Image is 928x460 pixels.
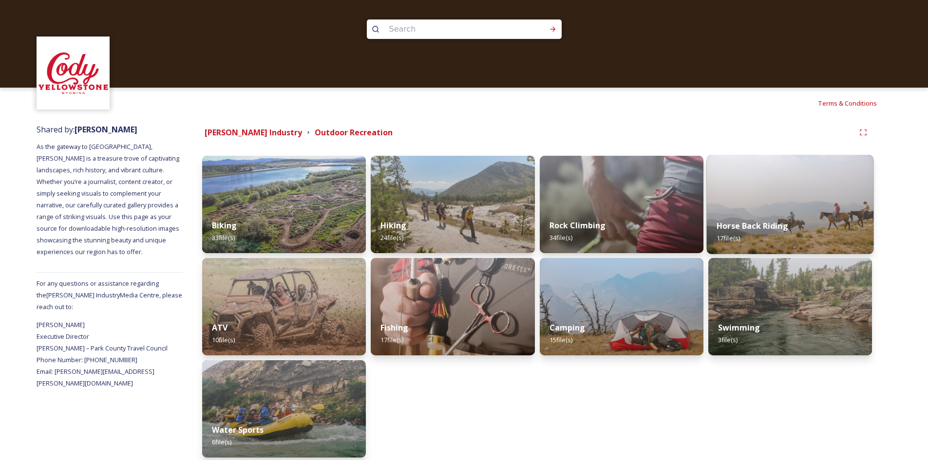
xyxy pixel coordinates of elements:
[212,233,235,242] span: 33 file(s)
[380,322,408,333] strong: Fishing
[380,233,403,242] span: 24 file(s)
[549,220,606,231] strong: Rock Climbing
[540,258,703,355] img: 9G09ukj0ESYAAAAAAAAD8ASummer_2021Camping_0008_Madden_AndyAustin.jpg
[708,258,872,355] img: ec56821d-57dd-4978-bd5e-c1ee03a02729.jpg
[202,360,366,458] img: d483fb52-e37e-4c48-b0e9-0743f1f45a69.jpg
[549,233,572,242] span: 34 file(s)
[38,38,109,109] img: images%20(1).png
[549,322,585,333] strong: Camping
[717,221,788,231] strong: Horse Back Riding
[212,322,227,333] strong: ATV
[371,258,534,355] img: 32796dd7-7c66-4bcf-ac56-dad97f829544.jpg
[718,335,738,344] span: 3 file(s)
[315,127,393,138] strong: Outdoor Recreation
[706,155,873,254] img: a6258581-f425-434b-bf4d-681e12d01cf8.jpg
[549,335,572,344] span: 15 file(s)
[818,99,877,108] span: Terms & Conditions
[384,18,518,40] input: Search
[380,335,403,344] span: 17 file(s)
[37,279,182,311] span: For any questions or assistance regarding the [PERSON_NAME] Industry Media Centre, please reach o...
[202,258,366,355] img: 9G09ukj0ESYAAAAAAABUfgGranite%2520and%2520Light%2520Tread%2520N%2520Trails%25205.jpg
[212,438,231,446] span: 6 file(s)
[717,234,740,242] span: 17 file(s)
[212,220,237,231] strong: Biking
[205,127,302,138] strong: [PERSON_NAME] Industry
[37,320,168,387] span: [PERSON_NAME] Executive Director [PERSON_NAME] – Park County Travel Council Phone Number: [PHONE_...
[818,97,891,109] a: Terms & Conditions
[37,142,181,256] span: As the gateway to [GEOGRAPHIC_DATA], [PERSON_NAME] is a treasure trove of captivating landscapes,...
[540,156,703,253] img: cf531f89-cadd-452c-ac9c-5db2bc767743.jpg
[380,220,406,231] strong: Hiking
[371,156,534,253] img: 9G09ukj0ESYAAAAAAAAqIAhikers-near-heart-lake-geyser-basin-upper-group_51352256017_o.jpg
[718,322,760,333] strong: Swimming
[212,424,264,435] strong: Water Sports
[212,335,235,344] span: 10 file(s)
[202,156,366,253] img: 547e9a40-679c-4459-a128-f7f4c83b5907.jpg
[37,124,137,135] span: Shared by:
[75,124,137,135] strong: [PERSON_NAME]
